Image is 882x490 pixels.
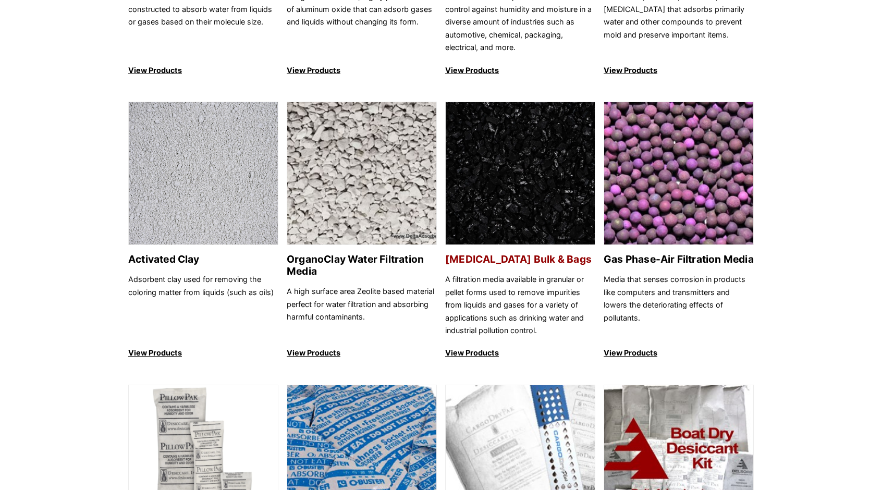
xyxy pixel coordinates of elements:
[287,64,437,77] p: View Products
[287,253,437,277] h2: OrganoClay Water Filtration Media
[287,347,437,359] p: View Products
[445,253,595,265] h2: [MEDICAL_DATA] Bulk & Bags
[445,273,595,337] p: A filtration media available in granular or pellet forms used to remove impurities from liquids a...
[128,347,278,359] p: View Products
[446,102,595,246] img: Activated Carbon Bulk & Bags
[604,102,754,360] a: Gas Phase-Air Filtration Media Gas Phase-Air Filtration Media Media that senses corrosion in prod...
[287,102,437,360] a: OrganoClay Water Filtration Media OrganoClay Water Filtration Media A high surface area Zeolite b...
[604,347,754,359] p: View Products
[129,102,278,246] img: Activated Clay
[604,273,754,337] p: Media that senses corrosion in products like computers and transmitters and lowers the deteriorat...
[604,253,754,265] h2: Gas Phase-Air Filtration Media
[287,285,437,337] p: A high surface area Zeolite based material perfect for water filtration and absorbing harmful con...
[445,347,595,359] p: View Products
[128,102,278,360] a: Activated Clay Activated Clay Adsorbent clay used for removing the coloring matter from liquids (...
[604,64,754,77] p: View Products
[128,273,278,337] p: Adsorbent clay used for removing the coloring matter from liquids (such as oils)
[445,64,595,77] p: View Products
[287,102,436,246] img: OrganoClay Water Filtration Media
[445,102,595,360] a: Activated Carbon Bulk & Bags [MEDICAL_DATA] Bulk & Bags A filtration media available in granular ...
[604,102,753,246] img: Gas Phase-Air Filtration Media
[128,64,278,77] p: View Products
[128,253,278,265] h2: Activated Clay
